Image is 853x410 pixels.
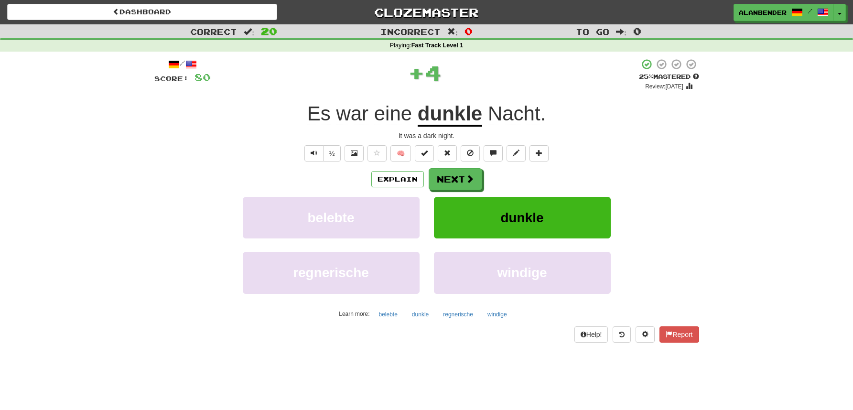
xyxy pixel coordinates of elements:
[367,145,387,162] button: Favorite sentence (alt+f)
[482,307,512,322] button: windige
[7,4,277,20] a: Dashboard
[613,326,631,343] button: Round history (alt+y)
[639,73,653,80] span: 25 %
[244,28,254,36] span: :
[339,311,369,317] small: Learn more:
[307,102,331,125] span: Es
[616,28,626,36] span: :
[408,58,425,87] span: +
[434,197,611,238] button: dunkle
[425,61,442,85] span: 4
[292,4,561,21] a: Clozemaster
[500,210,543,225] span: dunkle
[304,145,324,162] button: Play sentence audio (ctl+space)
[574,326,608,343] button: Help!
[407,307,434,322] button: dunkle
[243,252,420,293] button: regnerische
[307,210,354,225] span: belebte
[438,145,457,162] button: Reset to 0% Mastered (alt+r)
[261,25,277,37] span: 20
[374,102,412,125] span: eine
[371,171,424,187] button: Explain
[154,58,211,70] div: /
[345,145,364,162] button: Show image (alt+x)
[447,28,458,36] span: :
[633,25,641,37] span: 0
[482,102,546,125] span: .
[336,102,368,125] span: war
[293,265,369,280] span: regnerische
[739,8,787,17] span: AlanBender
[529,145,549,162] button: Add to collection (alt+a)
[415,145,434,162] button: Set this sentence to 100% Mastered (alt+m)
[243,197,420,238] button: belebte
[380,27,441,36] span: Incorrect
[484,145,503,162] button: Discuss sentence (alt+u)
[488,102,540,125] span: Nacht
[194,71,211,83] span: 80
[659,326,699,343] button: Report
[411,42,464,49] strong: Fast Track Level 1
[497,265,547,280] span: windige
[373,307,402,322] button: belebte
[461,145,480,162] button: Ignore sentence (alt+i)
[390,145,411,162] button: 🧠
[734,4,834,21] a: AlanBender /
[429,168,482,190] button: Next
[645,83,683,90] small: Review: [DATE]
[323,145,341,162] button: ½
[639,73,699,81] div: Mastered
[576,27,609,36] span: To go
[464,25,473,37] span: 0
[507,145,526,162] button: Edit sentence (alt+d)
[418,102,482,127] u: dunkle
[302,145,341,162] div: Text-to-speech controls
[154,75,189,83] span: Score:
[808,8,812,14] span: /
[190,27,237,36] span: Correct
[434,252,611,293] button: windige
[154,131,699,140] div: It was a dark night.
[438,307,478,322] button: regnerische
